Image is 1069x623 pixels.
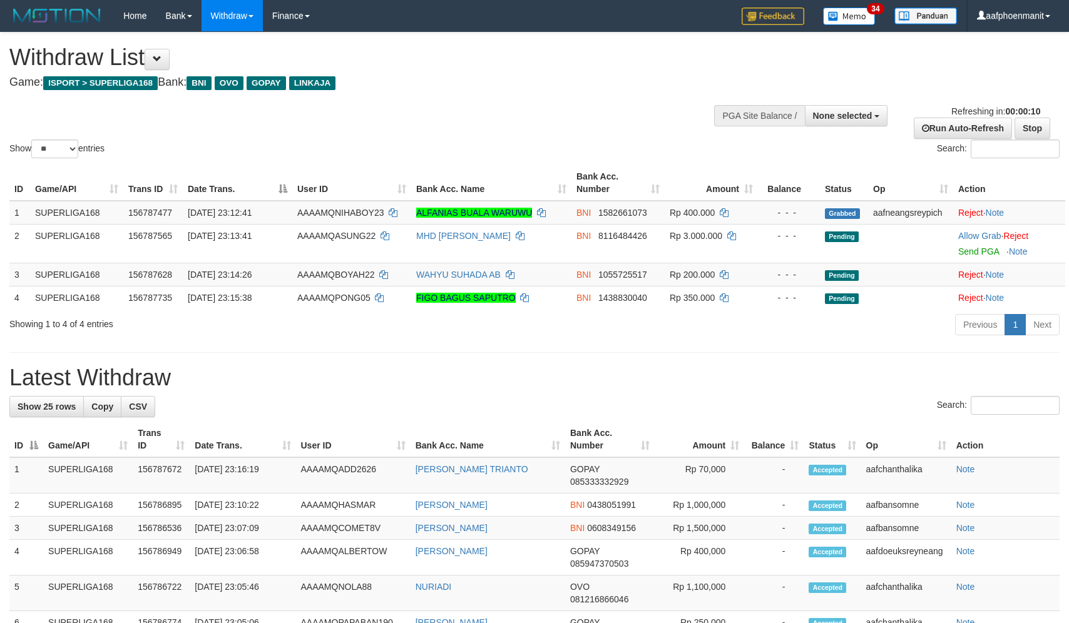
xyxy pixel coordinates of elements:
[190,457,295,494] td: [DATE] 23:16:19
[570,500,585,510] span: BNI
[121,396,155,417] a: CSV
[571,165,665,201] th: Bank Acc. Number: activate to sort column ascending
[570,477,628,487] span: Copy 085333332929 to clipboard
[83,396,121,417] a: Copy
[411,165,571,201] th: Bank Acc. Name: activate to sort column ascending
[809,500,846,511] span: Accepted
[570,582,590,592] span: OVO
[861,517,951,540] td: aafbansomne
[215,76,243,90] span: OVO
[804,422,861,457] th: Status: activate to sort column ascending
[809,524,846,534] span: Accepted
[670,208,715,218] span: Rp 400.000
[953,263,1065,286] td: ·
[763,291,815,304] div: - - -
[758,165,820,201] th: Balance
[937,139,1060,158] label: Search:
[133,422,190,457] th: Trans ID: activate to sort column ascending
[43,517,133,540] td: SUPERLIGA168
[133,575,190,611] td: 156786722
[1003,231,1028,241] a: Reject
[971,396,1060,415] input: Search:
[18,402,76,412] span: Show 25 rows
[655,575,744,611] td: Rp 1,100,000
[9,139,105,158] label: Show entries
[809,547,846,557] span: Accepted
[9,313,436,330] div: Showing 1 to 4 of 4 entries
[763,230,815,242] div: - - -
[958,270,983,280] a: Reject
[823,8,876,25] img: Button%20Memo.svg
[986,208,1005,218] a: Note
[296,540,411,575] td: AAAAMQALBERTOW
[744,540,804,575] td: -
[9,224,30,263] td: 2
[9,263,30,286] td: 3
[128,208,172,218] span: 156787477
[655,517,744,540] td: Rp 1,500,000
[292,165,411,201] th: User ID: activate to sort column ascending
[9,517,43,540] td: 3
[955,314,1005,335] a: Previous
[129,402,147,412] span: CSV
[128,270,172,280] span: 156787628
[986,293,1005,303] a: Note
[570,594,628,604] span: Copy 081216866046 to clipboard
[914,118,1012,139] a: Run Auto-Refresh
[958,208,983,218] a: Reject
[576,208,591,218] span: BNI
[43,422,133,457] th: Game/API: activate to sort column ascending
[91,402,113,412] span: Copy
[289,76,336,90] span: LINKAJA
[43,575,133,611] td: SUPERLIGA168
[43,457,133,494] td: SUPERLIGA168
[1015,118,1050,139] a: Stop
[894,8,957,24] img: panduan.png
[296,457,411,494] td: AAAAMQADD2626
[861,457,951,494] td: aafchanthalika
[411,422,565,457] th: Bank Acc. Name: activate to sort column ascending
[1005,314,1026,335] a: 1
[188,208,252,218] span: [DATE] 23:12:41
[598,293,647,303] span: Copy 1438830040 to clipboard
[742,8,804,25] img: Feedback.jpg
[570,546,600,556] span: GOPAY
[9,575,43,611] td: 5
[190,575,295,611] td: [DATE] 23:05:46
[416,293,516,303] a: FIGO BAGUS SAPUTRO
[825,293,859,304] span: Pending
[763,268,815,281] div: - - -
[30,224,123,263] td: SUPERLIGA168
[30,165,123,201] th: Game/API: activate to sort column ascending
[9,396,84,417] a: Show 25 rows
[1005,106,1040,116] strong: 00:00:10
[133,540,190,575] td: 156786949
[128,231,172,241] span: 156787565
[133,457,190,494] td: 156787672
[805,105,888,126] button: None selected
[655,494,744,517] td: Rp 1,000,000
[133,517,190,540] td: 156786536
[123,165,183,201] th: Trans ID: activate to sort column ascending
[133,494,190,517] td: 156786895
[565,422,655,457] th: Bank Acc. Number: activate to sort column ascending
[9,76,700,89] h4: Game: Bank:
[670,293,715,303] span: Rp 350.000
[9,457,43,494] td: 1
[416,546,488,556] a: [PERSON_NAME]
[670,270,715,280] span: Rp 200.000
[861,540,951,575] td: aafdoeuksreyneang
[416,582,452,592] a: NURIADI
[953,201,1065,225] td: ·
[813,111,872,121] span: None selected
[598,231,647,241] span: Copy 8116484426 to clipboard
[744,457,804,494] td: -
[30,201,123,225] td: SUPERLIGA168
[296,575,411,611] td: AAAAMQNOLA88
[744,575,804,611] td: -
[958,231,1001,241] a: Allow Grab
[190,517,295,540] td: [DATE] 23:07:09
[190,422,295,457] th: Date Trans.: activate to sort column ascending
[9,365,1060,390] h1: Latest Withdraw
[665,165,758,201] th: Amount: activate to sort column ascending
